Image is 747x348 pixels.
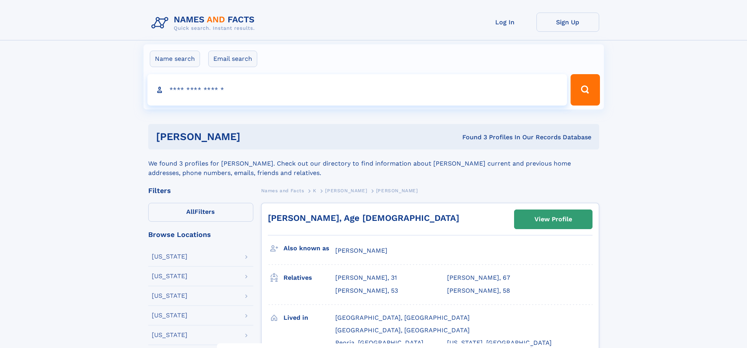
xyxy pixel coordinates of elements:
[148,203,253,222] label: Filters
[147,74,567,106] input: search input
[150,51,200,67] label: Name search
[514,210,592,229] a: View Profile
[148,231,253,238] div: Browse Locations
[325,186,367,195] a: [PERSON_NAME]
[152,273,187,279] div: [US_STATE]
[284,311,335,324] h3: Lived in
[284,242,335,255] h3: Also known as
[335,314,470,321] span: [GEOGRAPHIC_DATA], [GEOGRAPHIC_DATA]
[335,247,387,254] span: [PERSON_NAME]
[268,213,459,223] a: [PERSON_NAME], Age [DEMOGRAPHIC_DATA]
[313,186,316,195] a: K
[571,74,600,106] button: Search Button
[152,253,187,260] div: [US_STATE]
[335,273,397,282] a: [PERSON_NAME], 31
[335,286,398,295] a: [PERSON_NAME], 53
[186,208,194,215] span: All
[148,187,253,194] div: Filters
[335,326,470,334] span: [GEOGRAPHIC_DATA], [GEOGRAPHIC_DATA]
[261,186,304,195] a: Names and Facts
[447,286,510,295] a: [PERSON_NAME], 58
[447,339,552,346] span: [US_STATE], [GEOGRAPHIC_DATA]
[447,273,510,282] a: [PERSON_NAME], 67
[148,13,261,34] img: Logo Names and Facts
[148,149,599,178] div: We found 3 profiles for [PERSON_NAME]. Check out our directory to find information about [PERSON_...
[325,188,367,193] span: [PERSON_NAME]
[152,332,187,338] div: [US_STATE]
[335,339,423,346] span: Peoria, [GEOGRAPHIC_DATA]
[313,188,316,193] span: K
[152,312,187,319] div: [US_STATE]
[156,132,351,142] h1: [PERSON_NAME]
[536,13,599,32] a: Sign Up
[152,293,187,299] div: [US_STATE]
[534,210,572,228] div: View Profile
[351,133,591,142] div: Found 3 Profiles In Our Records Database
[284,271,335,284] h3: Relatives
[208,51,257,67] label: Email search
[474,13,536,32] a: Log In
[376,188,418,193] span: [PERSON_NAME]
